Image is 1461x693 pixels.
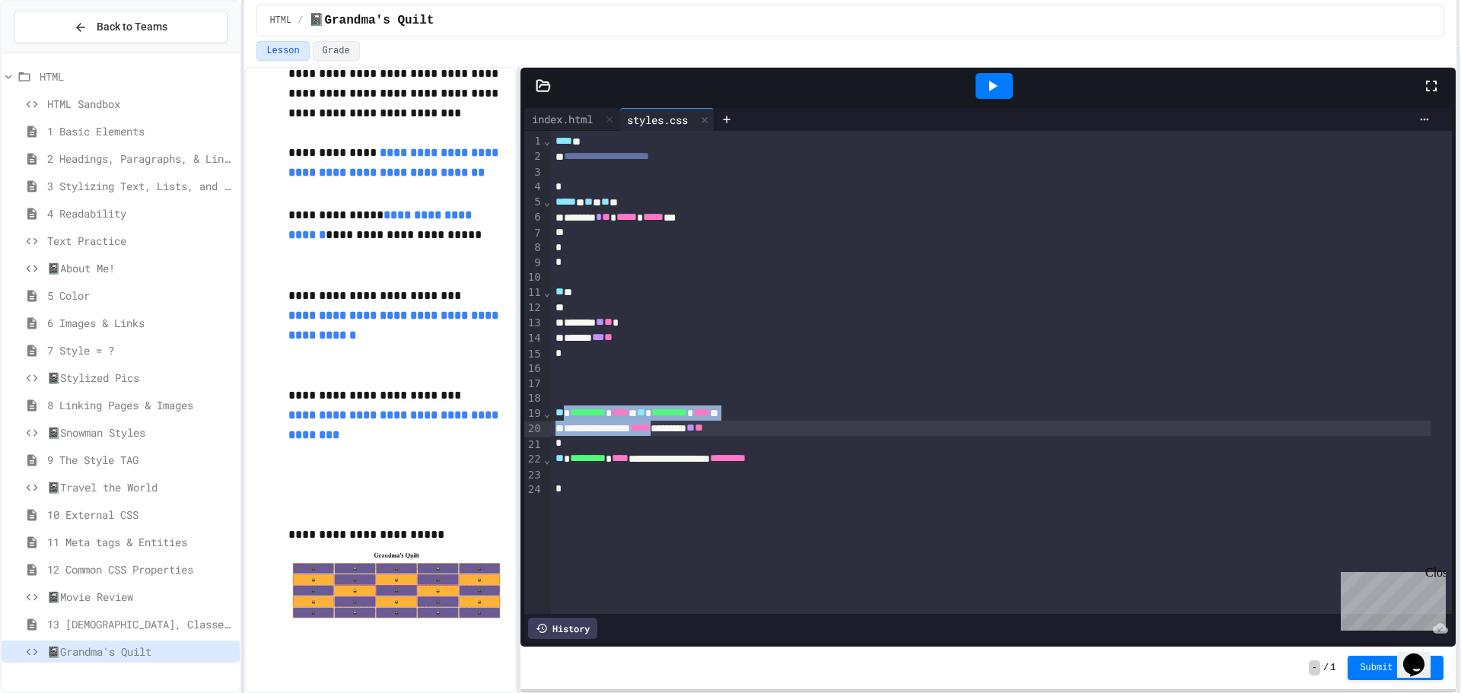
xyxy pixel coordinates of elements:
[524,468,543,483] div: 23
[524,270,543,285] div: 10
[47,479,234,495] span: 📓Travel the World
[524,482,543,497] div: 24
[40,68,234,84] span: HTML
[47,151,234,167] span: 2 Headings, Paragraphs, & Line Breaks
[1397,632,1446,678] iframe: chat widget
[47,589,234,605] span: 📓Movie Review
[543,196,551,208] span: Fold line
[47,178,234,194] span: 3 Stylizing Text, Lists, and Horizontal Rows
[309,11,434,30] span: 📓Grandma's Quilt
[1309,660,1320,676] span: -
[1360,662,1431,674] span: Submit Answer
[524,421,543,437] div: 20
[524,134,543,149] div: 1
[47,370,234,386] span: 📓Stylized Pics
[543,407,551,419] span: Fold line
[524,149,543,164] div: 2
[543,135,551,147] span: Fold line
[524,377,543,392] div: 17
[524,195,543,210] div: 5
[524,300,543,316] div: 12
[524,256,543,271] div: 9
[528,618,597,639] div: History
[524,111,600,127] div: index.html
[524,180,543,195] div: 4
[6,6,105,97] div: Chat with us now!Close
[543,453,551,466] span: Fold line
[47,96,234,112] span: HTML Sandbox
[543,286,551,298] span: Fold line
[524,452,543,467] div: 22
[1330,662,1335,674] span: 1
[524,210,543,225] div: 6
[47,397,234,413] span: 8 Linking Pages & Images
[524,406,543,421] div: 19
[524,108,619,131] div: index.html
[619,108,715,131] div: styles.css
[524,361,543,377] div: 16
[313,41,360,61] button: Grade
[47,616,234,632] span: 13 [DEMOGRAPHIC_DATA], Classes, IDs, & Tables
[524,240,543,256] div: 8
[524,226,543,241] div: 7
[47,123,234,139] span: 1 Basic Elements
[47,260,234,276] span: 📓About Me!
[256,41,309,61] button: Lesson
[47,424,234,440] span: 📓Snowman Styles
[524,347,543,362] div: 15
[1323,662,1329,674] span: /
[47,288,234,304] span: 5 Color
[14,11,228,43] button: Back to Teams
[97,19,167,35] span: Back to Teams
[1335,566,1446,631] iframe: chat widget
[298,14,303,27] span: /
[619,112,695,128] div: styles.css
[47,507,234,523] span: 10 External CSS
[47,452,234,468] span: 9 The Style TAG
[47,205,234,221] span: 4 Readability
[47,534,234,550] span: 11 Meta tags & Entities
[47,315,234,331] span: 6 Images & Links
[47,644,234,660] span: 📓Grandma's Quilt
[524,316,543,331] div: 13
[524,165,543,180] div: 3
[47,233,234,249] span: Text Practice
[524,437,543,453] div: 21
[1348,656,1443,680] button: Submit Answer
[524,331,543,346] div: 14
[524,285,543,300] div: 11
[47,561,234,577] span: 12 Common CSS Properties
[269,14,291,27] span: HTML
[524,391,543,406] div: 18
[47,342,234,358] span: 7 Style = ?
